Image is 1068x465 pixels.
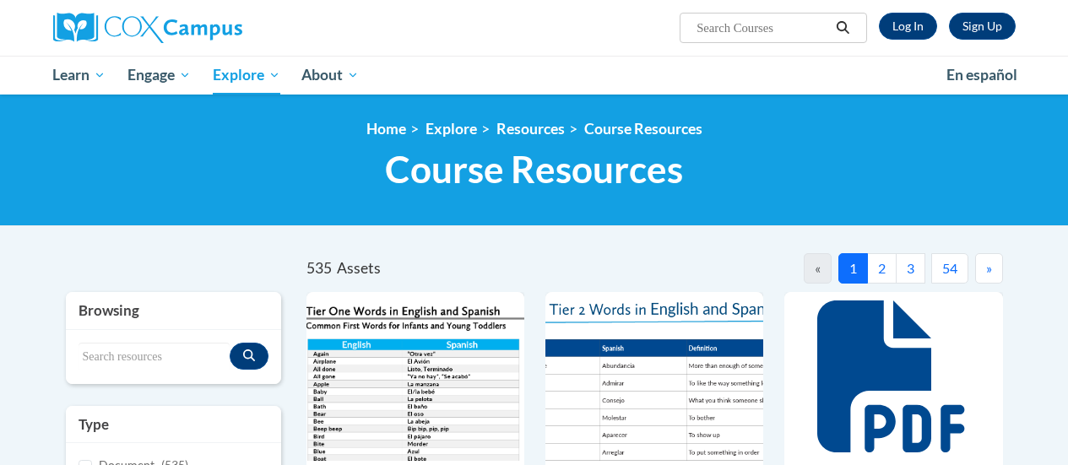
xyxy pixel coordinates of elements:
[42,56,117,95] a: Learn
[230,343,268,370] button: Search resources
[867,253,897,284] button: 2
[202,56,291,95] a: Explore
[946,66,1017,84] span: En español
[695,18,830,38] input: Search Courses
[127,65,191,85] span: Engage
[545,292,763,461] img: 836e94b2-264a-47ae-9840-fb2574307f3b.pdf
[838,253,868,284] button: 1
[879,13,937,40] a: Log In
[426,120,477,138] a: Explore
[337,259,381,277] span: Assets
[79,300,268,321] h3: Browsing
[830,18,855,38] button: Search
[290,56,370,95] a: About
[79,343,230,371] input: Search resources
[896,253,925,284] button: 3
[496,120,565,138] a: Resources
[584,120,702,138] a: Course Resources
[986,260,992,276] span: »
[53,13,242,43] img: Cox Campus
[79,414,268,435] h3: Type
[41,56,1028,95] div: Main menu
[117,56,202,95] a: Engage
[385,147,683,192] span: Course Resources
[654,253,1003,284] nav: Pagination Navigation
[306,292,524,461] img: d35314be-4b7e-462d-8f95-b17e3d3bb747.pdf
[52,65,106,85] span: Learn
[301,65,359,85] span: About
[931,253,968,284] button: 54
[366,120,406,138] a: Home
[975,253,1003,284] button: Next
[306,259,332,277] span: 535
[935,57,1028,93] a: En español
[949,13,1016,40] a: Register
[53,13,357,43] a: Cox Campus
[213,65,280,85] span: Explore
